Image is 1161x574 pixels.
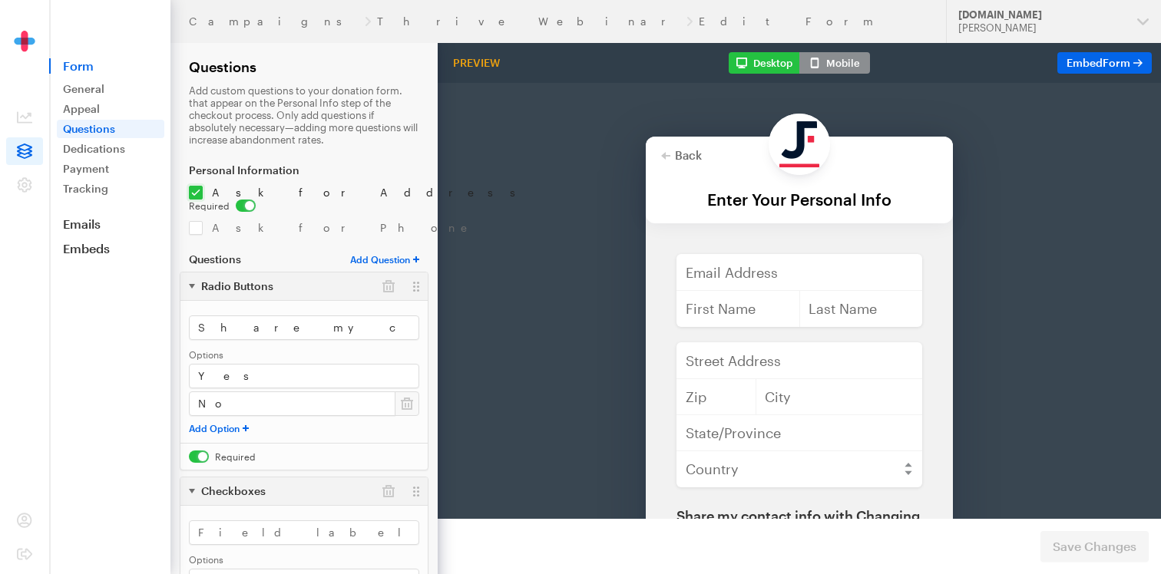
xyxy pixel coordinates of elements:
[189,84,419,146] p: Add custom questions to your donation form. that appear on the Personal Info step of the checkout...
[255,107,531,125] div: Enter Your Personal Info
[189,58,419,75] h2: Questions
[189,315,419,340] input: Field label
[958,21,1125,35] div: [PERSON_NAME]
[49,58,170,74] span: Form
[49,216,170,232] a: Emails
[1067,56,1130,69] span: Embed
[799,52,870,74] button: Mobile
[958,8,1125,21] div: [DOMAIN_NAME]
[447,56,506,70] div: Preview
[57,140,164,158] a: Dedications
[49,241,170,256] a: Embeds
[57,100,164,118] a: Appeal
[377,15,680,28] a: Thrive Webinar
[1057,52,1152,74] a: EmbedForm
[57,120,164,138] a: Questions
[270,426,516,454] div: Share my contact info with Changing Our World
[57,160,164,178] a: Payment
[57,180,164,198] a: Tracking
[189,422,249,434] button: Add Option
[255,66,296,78] button: Back
[189,221,481,235] div: %>
[189,520,419,545] input: Field label
[1103,56,1130,69] span: Form
[189,164,419,176] label: Personal Information
[189,554,419,566] label: Options
[189,485,266,497] button: Checkboxes
[189,253,332,266] label: Questions
[57,80,164,98] a: General
[189,280,273,292] button: Radio Buttons
[189,15,359,28] a: Campaigns
[189,349,419,361] label: Options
